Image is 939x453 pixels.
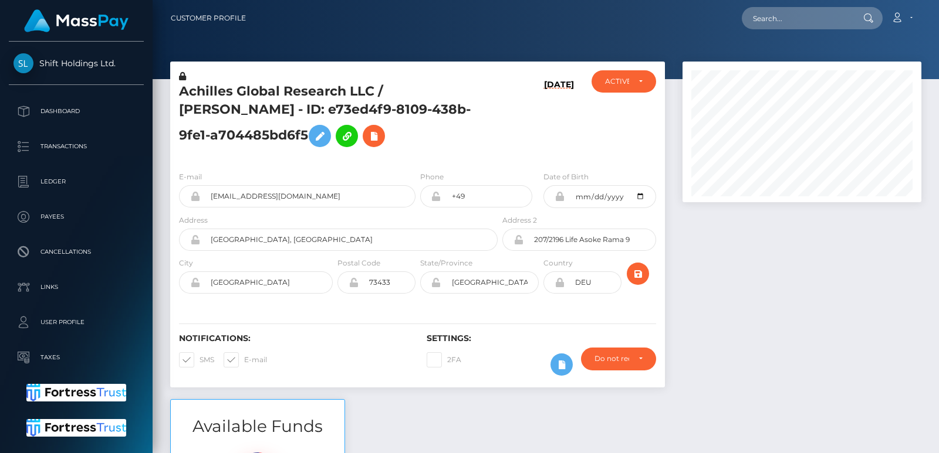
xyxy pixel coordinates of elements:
label: Address [179,215,208,226]
h5: Achilles Global Research LLC / [PERSON_NAME] - ID: e73ed4f9-8109-438b-9fe1-a704485bd6f5 [179,83,491,153]
input: Search... [742,7,852,29]
span: Shift Holdings Ltd. [9,58,144,69]
p: User Profile [13,314,139,331]
label: City [179,258,193,268]
a: User Profile [9,308,144,337]
h6: [DATE] [544,80,574,157]
label: 2FA [427,352,461,367]
h6: Notifications: [179,333,409,343]
a: Cancellations [9,237,144,267]
a: Payees [9,202,144,231]
label: Country [543,258,573,268]
p: Links [13,278,139,296]
a: Taxes [9,343,144,372]
p: Cancellations [13,243,139,261]
h6: Settings: [427,333,657,343]
button: ACTIVE [592,70,657,93]
a: Ledger [9,167,144,196]
label: SMS [179,352,214,367]
div: Do not require [595,354,629,363]
a: Dashboard [9,97,144,126]
label: E-mail [179,172,202,182]
img: Shift Holdings Ltd. [13,53,33,73]
a: Links [9,273,144,302]
p: Transactions [13,138,139,155]
p: Payees [13,208,139,226]
p: Ledger [13,173,139,190]
img: Fortress Trust [26,384,127,401]
a: Transactions [9,132,144,161]
h3: Available Funds [171,415,344,438]
p: Dashboard [13,103,139,120]
label: State/Province [420,258,472,268]
img: Fortress Trust [26,419,127,437]
label: Date of Birth [543,172,589,182]
a: Customer Profile [171,6,246,30]
label: Address 2 [502,215,537,226]
div: ACTIVE [605,77,630,86]
label: Postal Code [337,258,380,268]
label: E-mail [224,352,267,367]
p: Taxes [13,349,139,366]
label: Phone [420,172,444,182]
button: Do not require [581,348,656,370]
img: MassPay Logo [24,9,129,32]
